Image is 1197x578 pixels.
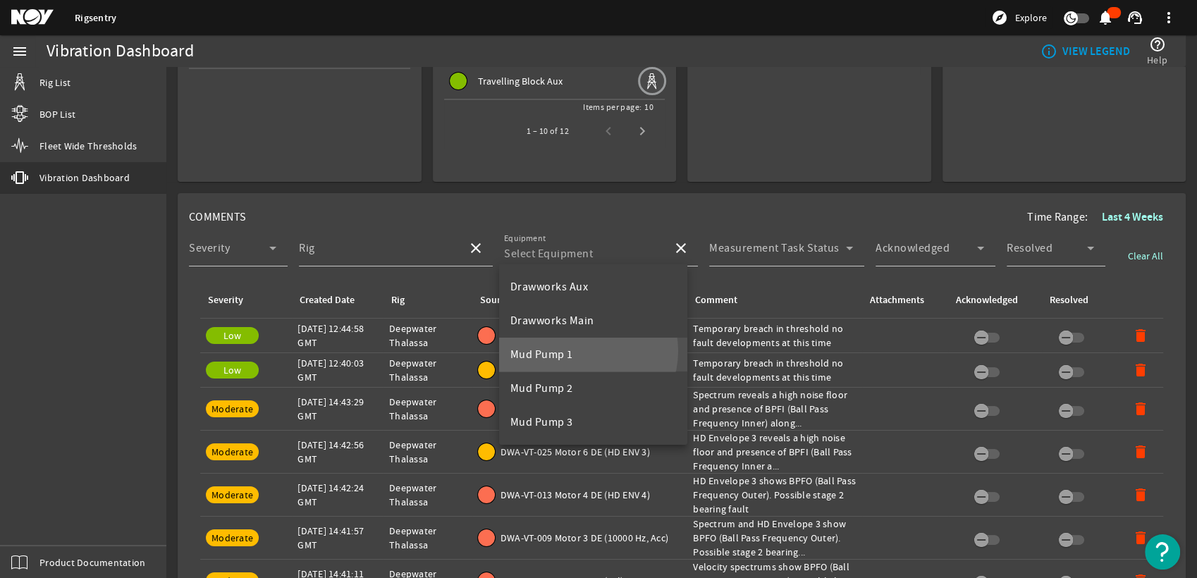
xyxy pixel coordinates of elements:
[297,524,378,552] div: [DATE] 14:41:57 GMT
[39,171,130,185] span: Vibration Dashboard
[504,233,546,244] mat-label: Equipment
[1007,241,1052,255] mat-label: Resolved
[1132,400,1149,417] mat-icon: delete
[504,245,661,262] input: Select Equipment
[39,75,70,90] span: Rig List
[583,100,642,114] div: Items per page:
[478,293,677,308] div: Source(s)
[1062,44,1130,59] b: VIEW LEGEND
[1041,43,1052,60] mat-icon: info_outline
[501,445,650,459] span: DWA-VT-025 Motor 6 DE (HD ENV 3)
[693,321,857,350] div: Temporary breach in threshold no fault developments at this time
[11,43,28,60] mat-icon: menu
[75,11,116,25] a: Rigsentry
[1132,443,1149,460] mat-icon: delete
[1147,53,1167,67] span: Help
[47,44,194,59] div: Vibration Dashboard
[1117,243,1174,269] button: Clear All
[1091,204,1174,230] button: Last 4 Weeks
[389,438,467,466] div: Deepwater Thalassa
[1152,1,1186,35] button: more_vert
[206,293,281,308] div: Severity
[467,240,484,257] mat-icon: close
[1149,36,1166,53] mat-icon: help_outline
[693,474,857,516] div: HD Envelope 3 shows BPFO (Ball Pass Frequency Outer). Possible stage 2 bearing fault
[868,293,937,308] div: Attachments
[389,293,461,308] div: Rig
[625,114,659,148] button: Next page
[1050,293,1088,308] div: Resolved
[876,241,950,255] mat-label: Acknowledged
[1128,249,1163,263] span: Clear All
[1132,327,1149,344] mat-icon: delete
[1097,9,1114,26] mat-icon: notifications
[297,481,378,509] div: [DATE] 14:42:24 GMT
[673,240,689,257] mat-icon: close
[1102,209,1163,224] b: Last 4 Weeks
[510,280,589,294] span: Drawworks Aux
[211,402,253,415] span: Moderate
[510,314,594,328] span: Drawworks Main
[480,293,521,308] div: Source(s)
[389,524,467,552] div: Deepwater Thalassa
[297,356,378,384] div: [DATE] 12:40:03 GMT
[501,531,668,545] span: DWA-VT-009 Motor 3 DE (10000 Hz, Acc)
[1127,9,1143,26] mat-icon: support_agent
[189,210,246,224] span: COMMENTS
[297,293,372,308] div: Created Date
[391,293,405,308] div: Rig
[189,241,230,255] mat-label: Severity
[39,107,75,121] span: BOP List
[11,169,28,186] mat-icon: vibration
[389,356,467,384] div: Deepwater Thalassa
[223,329,242,342] span: Low
[693,356,857,384] div: Temporary breach in threshold no fault developments at this time
[1048,293,1107,308] div: Resolved
[870,293,924,308] div: Attachments
[39,555,145,570] span: Product Documentation
[1132,529,1149,546] mat-icon: delete
[1145,534,1180,570] button: Open Resource Center
[223,364,242,376] span: Low
[444,63,637,99] button: Travelling Block Aux
[478,75,563,87] span: Travelling Block Aux
[510,415,573,429] span: Mud Pump 3
[954,293,1031,308] div: Acknowledged
[1027,204,1174,230] div: Time Range:
[297,395,378,423] div: [DATE] 14:43:29 GMT
[693,388,857,430] div: Spectrum reveals a high noise floor and presence of BPFI (Ball Pass Frequency Inner) along...
[297,321,378,350] div: [DATE] 12:44:58 GMT
[991,9,1008,26] mat-icon: explore
[527,124,569,138] div: 1 – 10 of 12
[693,431,857,473] div: HD Envelope 3 reveals a high noise floor and presence of BPFI (Ball Pass Frequency Inner a...
[1015,11,1047,25] span: Explore
[644,100,653,114] div: 10
[1132,362,1149,379] mat-icon: delete
[510,381,573,395] span: Mud Pump 2
[39,139,137,153] span: Fleet Wide Thresholds
[208,293,243,308] div: Severity
[501,488,650,502] span: DWA-VT-013 Motor 4 DE (HD ENV 4)
[211,531,253,544] span: Moderate
[956,293,1018,308] div: Acknowledged
[1132,486,1149,503] mat-icon: delete
[299,241,315,255] mat-label: Rig
[211,445,253,458] span: Moderate
[297,438,378,466] div: [DATE] 14:42:56 GMT
[693,293,851,308] div: Comment
[299,245,456,262] input: Select a Rig
[695,293,737,308] div: Comment
[1035,39,1136,64] button: VIEW LEGEND
[389,395,467,423] div: Deepwater Thalassa
[389,321,467,350] div: Deepwater Thalassa
[389,481,467,509] div: Deepwater Thalassa
[709,241,840,255] mat-label: Measurement Task Status
[211,488,253,501] span: Moderate
[510,348,573,362] span: Mud Pump 1
[693,517,857,559] div: Spectrum and HD Envelope 3 show BPFO (Ball Pass Frequency Outer). Possible stage 2 bearing...
[300,293,355,308] div: Created Date
[986,6,1052,29] button: Explore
